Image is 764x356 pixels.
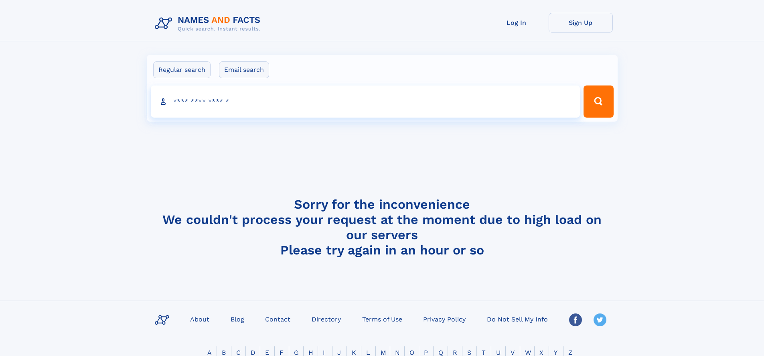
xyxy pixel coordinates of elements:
a: Contact [262,313,294,325]
a: Sign Up [549,13,613,33]
button: Search Button [584,85,613,118]
h4: Sorry for the inconvenience We couldn't process your request at the moment due to high load on ou... [152,197,613,258]
img: Twitter [594,313,606,326]
label: Regular search [153,61,211,78]
a: Log In [484,13,549,33]
img: Facebook [569,313,582,326]
img: Logo Names and Facts [152,13,267,35]
a: Terms of Use [359,313,405,325]
a: Directory [308,313,344,325]
a: About [187,313,213,325]
a: Blog [227,313,247,325]
input: search input [151,85,580,118]
label: Email search [219,61,269,78]
a: Privacy Policy [420,313,469,325]
a: Do Not Sell My Info [484,313,551,325]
